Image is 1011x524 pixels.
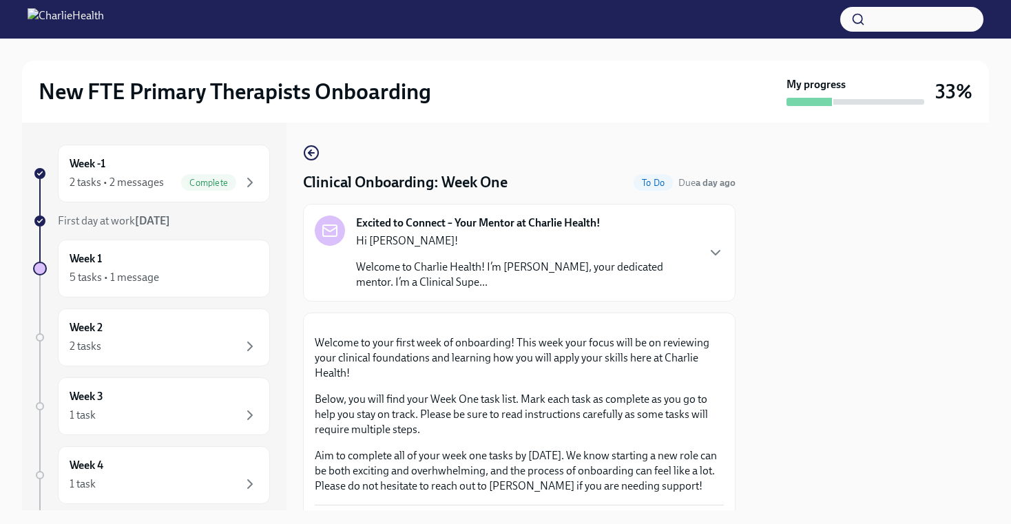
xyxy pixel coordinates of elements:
[33,240,270,297] a: Week 15 tasks • 1 message
[786,77,846,92] strong: My progress
[356,233,696,249] p: Hi [PERSON_NAME]!
[58,214,170,227] span: First day at work
[303,172,508,193] h4: Clinical Onboarding: Week One
[356,260,696,290] p: Welcome to Charlie Health! I’m [PERSON_NAME], your dedicated mentor. I’m a Clinical Supe...
[28,8,104,30] img: CharlieHealth
[634,178,673,188] span: To Do
[315,448,724,494] p: Aim to complete all of your week one tasks by [DATE]. We know starting a new role can be both exc...
[33,145,270,202] a: Week -12 tasks • 2 messagesComplete
[33,446,270,504] a: Week 41 task
[935,79,972,104] h3: 33%
[39,78,431,105] h2: New FTE Primary Therapists Onboarding
[70,339,101,354] div: 2 tasks
[70,320,103,335] h6: Week 2
[315,392,724,437] p: Below, you will find your Week One task list. Mark each task as complete as you go to help you st...
[70,270,159,285] div: 5 tasks • 1 message
[696,177,736,189] strong: a day ago
[678,177,736,189] span: Due
[70,408,96,423] div: 1 task
[70,476,96,492] div: 1 task
[33,213,270,229] a: First day at work[DATE]
[356,216,601,231] strong: Excited to Connect – Your Mentor at Charlie Health!
[315,335,724,381] p: Welcome to your first week of onboarding! This week your focus will be on reviewing your clinical...
[181,178,236,188] span: Complete
[135,214,170,227] strong: [DATE]
[70,156,105,171] h6: Week -1
[70,251,102,266] h6: Week 1
[33,377,270,435] a: Week 31 task
[678,176,736,189] span: October 12th, 2025 10:00
[70,175,164,190] div: 2 tasks • 2 messages
[33,308,270,366] a: Week 22 tasks
[70,458,103,473] h6: Week 4
[70,389,103,404] h6: Week 3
